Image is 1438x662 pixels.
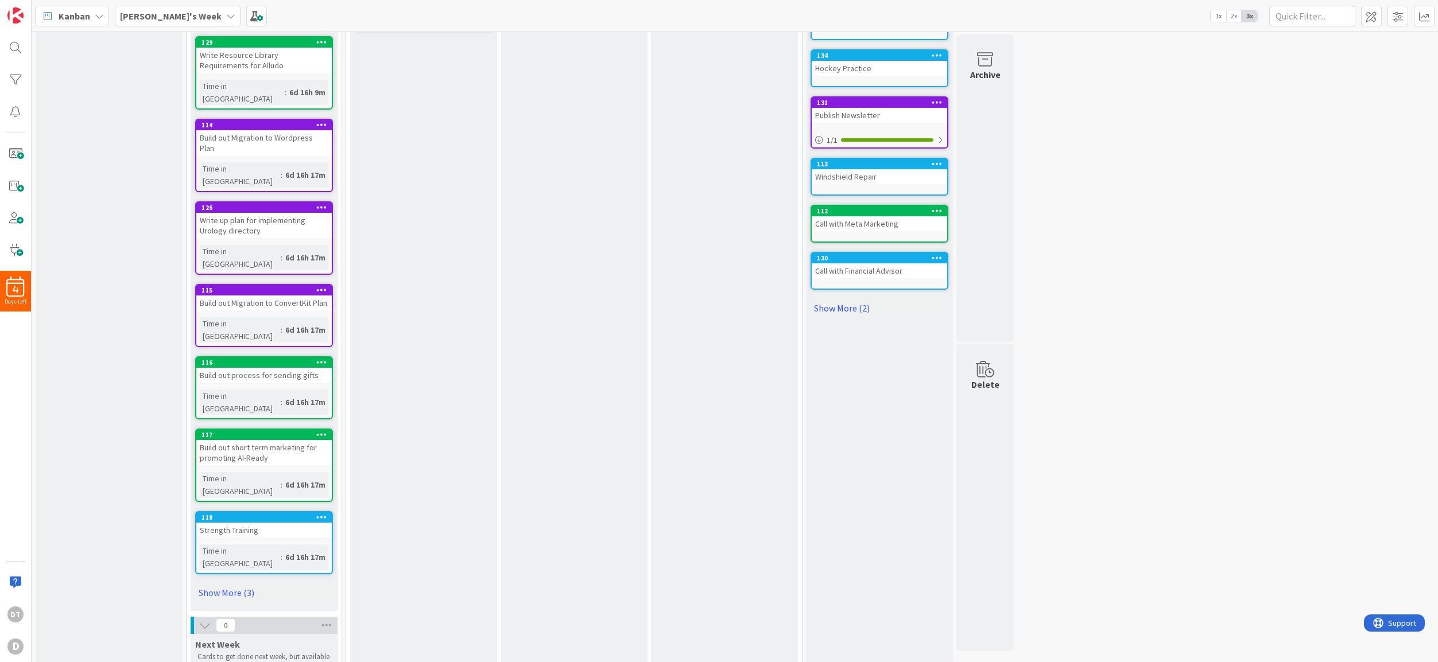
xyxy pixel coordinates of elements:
div: 115Build out Migration to ConvertKit Plan [196,285,332,310]
a: Show More (3) [195,583,333,602]
input: Quick Filter... [1269,6,1355,26]
div: 118 [196,512,332,523]
div: Build out process for sending gifts [196,368,332,383]
div: 6d 16h 9m [286,86,328,99]
span: 4 [13,286,19,294]
div: 115 [196,285,332,295]
div: 129Write Resource Library Requirements for Alludo [196,37,332,73]
div: 6d 16h 17m [282,551,328,563]
span: Kanban [59,9,90,23]
span: 2x [1226,10,1242,22]
span: : [281,251,282,264]
div: Time in [GEOGRAPHIC_DATA] [200,544,281,570]
span: 3x [1242,10,1257,22]
div: 6d 16h 17m [282,478,328,491]
div: 6d 16h 17m [282,396,328,408]
span: : [281,169,282,181]
div: 126 [196,203,332,213]
span: Support [24,2,52,15]
div: 6d 16h 17m [282,251,328,264]
div: 113 [812,159,947,169]
div: Publish Newsletter [812,108,947,123]
div: Strength Training [196,523,332,538]
div: Build out Migration to Wordpress Plan [196,130,332,155]
div: Time in [GEOGRAPHIC_DATA] [200,245,281,270]
div: 1/1 [812,133,947,147]
span: 1 / 1 [827,134,838,146]
div: Build out short term marketing for promoting AI-Ready [196,440,332,465]
div: 116 [201,359,332,367]
div: 129 [201,38,332,46]
span: : [281,478,282,491]
div: 130 [817,254,947,262]
div: Windshield Repair [812,169,947,184]
div: 114Build out Migration to Wordpress Plan [196,120,332,155]
span: : [281,396,282,408]
div: 116Build out process for sending gifts [196,357,332,383]
div: 117 [201,431,332,439]
div: 113 [817,160,947,168]
div: 134Hockey Practice [812,50,947,76]
div: 134 [812,50,947,61]
div: Build out Migration to ConvertKit Plan [196,295,332,310]
div: 114 [196,120,332,130]
span: : [281,324,282,336]
a: Show More (2) [811,299,948,317]
div: Archive [970,68,1001,81]
div: 130 [812,253,947,263]
b: [PERSON_NAME]'s Week [120,10,222,22]
div: 113Windshield Repair [812,159,947,184]
div: 129 [196,37,332,48]
div: 116 [196,357,332,368]
div: 115 [201,286,332,294]
span: : [285,86,286,99]
div: 6d 16h 17m [282,324,328,336]
div: 118 [201,513,332,521]
span: 0 [216,618,235,632]
div: 117Build out short term marketing for promoting AI-Ready [196,430,332,465]
div: 131 [812,98,947,108]
div: Write up plan for implementing Urology directory [196,213,332,238]
div: 118Strength Training [196,512,332,538]
div: 131Publish Newsletter [812,98,947,123]
div: Hockey Practice [812,61,947,76]
div: 117 [196,430,332,440]
div: Call with Financial Advisor [812,263,947,278]
div: Time in [GEOGRAPHIC_DATA] [200,472,281,497]
div: DT [7,606,24,622]
span: : [281,551,282,563]
div: 131 [817,99,947,107]
div: 126Write up plan for implementing Urology directory [196,203,332,238]
img: Visit kanbanzone.com [7,7,24,24]
span: 1x [1211,10,1226,22]
div: Time in [GEOGRAPHIC_DATA] [200,80,285,105]
div: 126 [201,204,332,212]
div: 114 [201,121,332,129]
div: Delete [971,377,999,391]
div: 112Call with Meta Marketing [812,206,947,231]
div: Time in [GEOGRAPHIC_DATA] [200,317,281,342]
div: D [7,638,24,655]
div: Call with Meta Marketing [812,216,947,231]
div: 6d 16h 17m [282,169,328,181]
span: Next Week [195,638,240,650]
div: 112 [817,207,947,215]
div: 130Call with Financial Advisor [812,253,947,278]
div: Time in [GEOGRAPHIC_DATA] [200,390,281,415]
div: 134 [817,52,947,60]
div: Write Resource Library Requirements for Alludo [196,48,332,73]
div: Time in [GEOGRAPHIC_DATA] [200,162,281,188]
div: 112 [812,206,947,216]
